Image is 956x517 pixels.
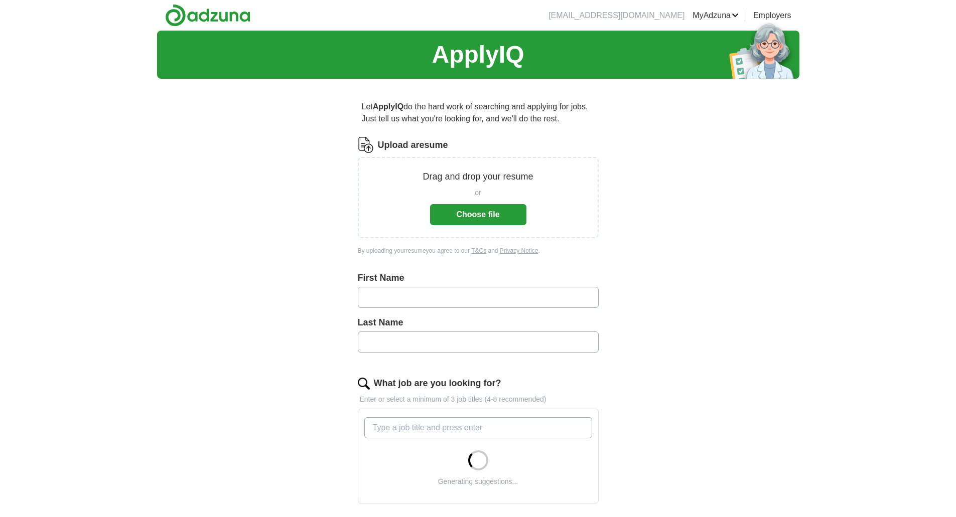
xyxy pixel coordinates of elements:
[471,247,486,254] a: T&Cs
[500,247,538,254] a: Privacy Notice
[432,37,524,73] h1: ApplyIQ
[364,417,592,438] input: Type a job title and press enter
[358,97,599,129] p: Let do the hard work of searching and applying for jobs. Just tell us what you're looking for, an...
[165,4,250,27] img: Adzuna logo
[374,377,501,390] label: What job are you looking for?
[358,316,599,329] label: Last Name
[378,138,448,152] label: Upload a resume
[358,378,370,390] img: search.png
[475,188,481,198] span: or
[373,102,403,111] strong: ApplyIQ
[549,10,685,22] li: [EMAIL_ADDRESS][DOMAIN_NAME]
[358,137,374,153] img: CV Icon
[753,10,791,22] a: Employers
[423,170,533,184] p: Drag and drop your resume
[430,204,526,225] button: Choose file
[358,394,599,405] p: Enter or select a minimum of 3 job titles (4-8 recommended)
[693,10,739,22] a: MyAdzuna
[358,246,599,255] div: By uploading your resume you agree to our and .
[438,476,518,487] div: Generating suggestions...
[358,271,599,285] label: First Name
